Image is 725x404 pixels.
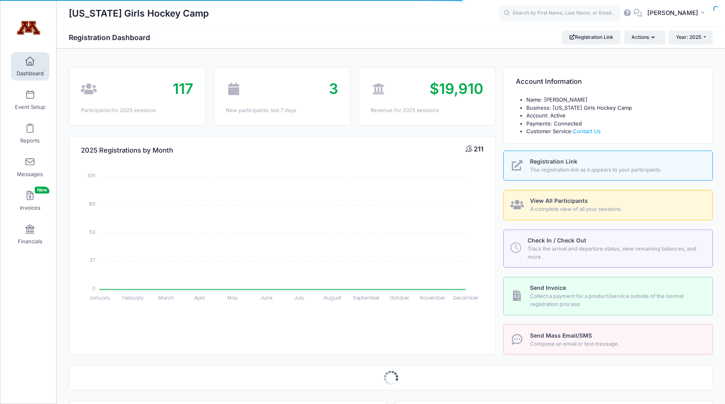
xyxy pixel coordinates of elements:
[530,292,703,308] span: Collect a payment for a product/service outside of the normal registration process
[81,139,173,162] h4: 2025 Registrations by Month
[669,30,713,44] button: Year: 2025
[503,277,713,315] a: Send Invoice Collect a payment for a product/service outside of the normal registration process
[530,197,588,204] span: View All Participants
[324,294,341,301] tspan: August
[11,52,49,81] a: Dashboard
[503,324,713,355] a: Send Mass Email/SMS Compose an email or text message.
[390,294,409,301] tspan: October
[228,294,238,301] tspan: May
[226,106,338,115] div: New participants: last 7 days
[642,4,713,23] button: [PERSON_NAME]
[158,294,174,301] tspan: March
[624,30,665,44] button: Actions
[526,128,701,136] li: Customer Service:
[295,294,305,301] tspan: July
[503,230,713,268] a: Check In / Check Out Track the arrival and departure status, view remaining balances, and more.
[528,237,586,244] span: Check In / Check Out
[526,112,701,120] li: Account: Active
[87,172,95,179] tspan: 106
[89,228,95,235] tspan: 53
[530,332,592,339] span: Send Mass Email/SMS
[122,294,144,301] tspan: February
[526,96,701,104] li: Name: [PERSON_NAME]
[14,13,44,43] img: Minnesota Girls Hockey Camp
[89,200,95,207] tspan: 80
[526,120,701,128] li: Payments: Connected
[11,220,49,249] a: Financials
[17,70,44,77] span: Dashboard
[530,158,577,165] span: Registration Link
[454,294,479,301] tspan: December
[329,80,338,98] span: 3
[194,294,205,301] tspan: April
[530,205,703,213] span: A complete view of all your sessions.
[11,86,49,114] a: Event Setup
[20,137,40,144] span: Reports
[35,187,49,193] span: New
[526,104,701,112] li: Business: [US_STATE] Girls Hockey Camp
[647,9,698,17] span: [PERSON_NAME]
[81,106,193,115] div: Participants for 2025 sessions
[420,294,445,301] tspan: November
[0,9,57,47] a: Minnesota Girls Hockey Camp
[69,33,157,42] h1: Registration Dashboard
[11,119,49,148] a: Reports
[69,4,209,23] h1: [US_STATE] Girls Hockey Camp
[499,5,620,21] input: Search by First Name, Last Name, or Email...
[89,294,110,301] tspan: January
[528,245,703,261] span: Track the arrival and departure status, view remaining balances, and more.
[530,166,703,174] span: The registration link as it appears to your participants.
[17,171,43,178] span: Messages
[260,294,272,301] tspan: June
[503,190,713,220] a: View All Participants A complete view of all your sessions.
[18,238,42,245] span: Financials
[503,151,713,181] a: Registration Link The registration link as it appears to your participants.
[92,285,95,291] tspan: 0
[530,284,566,291] span: Send Invoice
[11,153,49,181] a: Messages
[573,128,601,134] a: Contact Us
[516,70,582,94] h4: Account Information
[20,204,40,211] span: Invoices
[371,106,483,115] div: Revenue for 2025 sessions
[430,80,483,98] span: $19,910
[11,187,49,215] a: InvoicesNew
[474,145,483,153] span: 211
[90,257,95,264] tspan: 27
[173,80,193,98] span: 117
[15,104,45,111] span: Event Setup
[676,34,701,40] span: Year: 2025
[353,294,380,301] tspan: September
[562,30,621,44] a: Registration Link
[530,340,703,348] span: Compose an email or text message.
